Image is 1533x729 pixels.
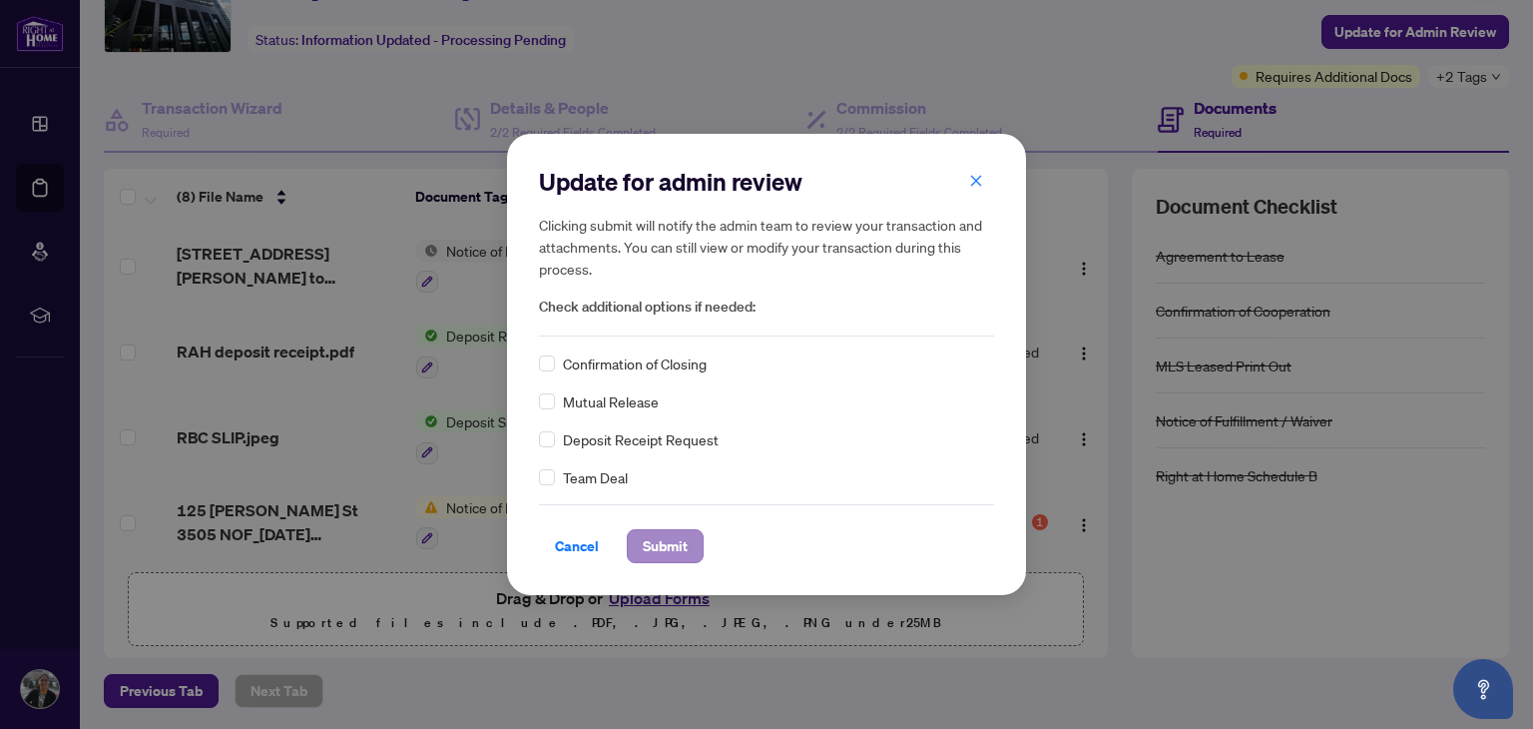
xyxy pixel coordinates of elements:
[539,296,994,319] span: Check additional options if needed:
[643,530,688,562] span: Submit
[563,466,628,488] span: Team Deal
[539,166,994,198] h2: Update for admin review
[1453,659,1513,719] button: Open asap
[555,530,599,562] span: Cancel
[627,529,704,563] button: Submit
[539,214,994,280] h5: Clicking submit will notify the admin team to review your transaction and attachments. You can st...
[563,390,659,412] span: Mutual Release
[539,529,615,563] button: Cancel
[563,353,707,374] span: Confirmation of Closing
[563,428,719,450] span: Deposit Receipt Request
[969,174,983,188] span: close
